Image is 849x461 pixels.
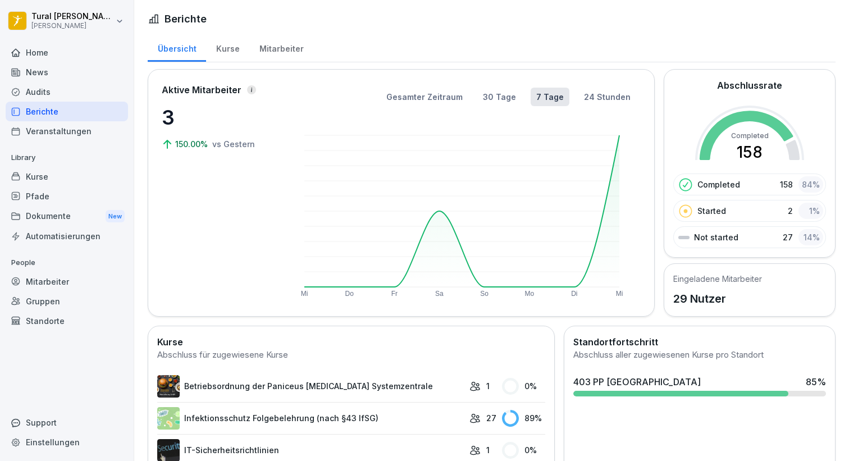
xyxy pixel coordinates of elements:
[249,33,313,62] a: Mitarbeiter
[162,102,274,133] p: 3
[6,62,128,82] a: News
[6,82,128,102] a: Audits
[697,205,726,217] p: Started
[573,335,826,349] h2: Standortfortschritt
[157,335,545,349] h2: Kurse
[162,83,241,97] p: Aktive Mitarbeiter
[502,378,545,395] div: 0 %
[798,176,823,193] div: 84 %
[502,410,545,427] div: 89 %
[673,290,762,307] p: 29 Nutzer
[524,290,534,298] text: Mo
[783,231,793,243] p: 27
[106,210,125,223] div: New
[165,11,207,26] h1: Berichte
[578,88,636,106] button: 24 Stunden
[788,205,793,217] p: 2
[6,149,128,167] p: Library
[148,33,206,62] a: Übersicht
[175,138,210,150] p: 150.00%
[697,179,740,190] p: Completed
[6,311,128,331] a: Standorte
[157,407,180,430] img: tgff07aey9ahi6f4hltuk21p.png
[573,375,701,389] div: 403 PP [GEOGRAPHIC_DATA]
[6,121,128,141] a: Veranstaltungen
[616,290,623,298] text: Mi
[798,203,823,219] div: 1 %
[6,226,128,246] a: Automatisierungen
[6,291,128,311] a: Gruppen
[571,290,577,298] text: Di
[6,206,128,227] div: Dokumente
[391,290,398,298] text: Fr
[6,272,128,291] a: Mitarbeiter
[477,88,522,106] button: 30 Tage
[6,206,128,227] a: DokumenteNew
[206,33,249,62] a: Kurse
[502,442,545,459] div: 0 %
[435,290,444,298] text: Sa
[806,375,826,389] div: 85 %
[694,231,738,243] p: Not started
[6,167,128,186] a: Kurse
[212,138,255,150] p: vs Gestern
[780,179,793,190] p: 158
[486,444,490,456] p: 1
[157,375,464,398] a: Betriebsordnung der Paniceus [MEDICAL_DATA] Systemzentrale
[381,88,468,106] button: Gesamter Zeitraum
[798,229,823,245] div: 14 %
[486,380,490,392] p: 1
[345,290,354,298] text: Do
[6,43,128,62] a: Home
[31,22,113,30] p: [PERSON_NAME]
[6,254,128,272] p: People
[6,413,128,432] div: Support
[717,79,782,92] h2: Abschlussrate
[573,349,826,362] div: Abschluss aller zugewiesenen Kurse pro Standort
[6,186,128,206] a: Pfade
[486,412,496,424] p: 27
[31,12,113,21] p: Tural [PERSON_NAME]
[157,349,545,362] div: Abschluss für zugewiesene Kurse
[301,290,308,298] text: Mi
[6,432,128,452] a: Einstellungen
[157,375,180,398] img: erelp9ks1mghlbfzfpgfvnw0.png
[569,371,830,401] a: 403 PP [GEOGRAPHIC_DATA]85%
[157,407,464,430] a: Infektionsschutz Folgebelehrung (nach §43 IfSG)
[673,273,762,285] h5: Eingeladene Mitarbeiter
[480,290,489,298] text: So
[531,88,569,106] button: 7 Tage
[6,102,128,121] a: Berichte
